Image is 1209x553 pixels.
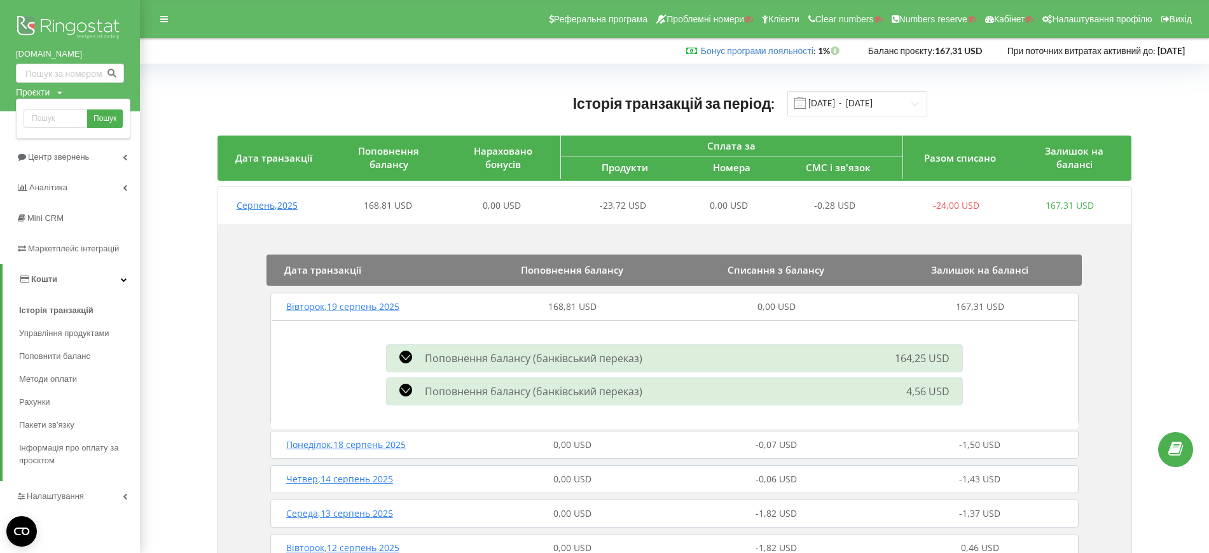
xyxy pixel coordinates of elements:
[31,274,57,284] span: Кошти
[553,438,591,451] span: 0,00 USD
[959,473,1000,485] span: -1,43 USD
[959,507,1000,519] span: -1,37 USD
[554,14,648,24] span: Реферальна програма
[756,507,797,519] span: -1,82 USD
[728,263,824,276] span: Списання з балансу
[27,491,84,501] span: Налаштування
[553,507,591,519] span: 0,00 USD
[757,300,796,312] span: 0,00 USD
[814,199,855,211] span: -0,28 USD
[959,438,1000,451] span: -1,50 USD
[16,86,50,99] div: Проєкти
[19,396,50,409] span: Рахунки
[425,384,642,398] span: Поповнення балансу (банківський переказ)
[19,437,140,472] a: Інформація про оплату за проєктом
[3,264,140,295] a: Кошти
[284,263,361,276] span: Дата транзакції
[600,199,646,211] span: -23,72 USD
[868,45,935,56] span: Баланс проєкту:
[924,151,996,164] span: Разом списано
[756,438,797,451] span: -0,07 USD
[19,442,134,467] span: Інформація про оплату за проєктом
[237,199,298,211] span: Серпень , 2025
[87,109,123,128] a: Пошук
[19,350,90,363] span: Поповнити баланс
[19,345,140,368] a: Поповнити баланс
[1046,199,1094,211] span: 167,31 USD
[235,151,312,164] span: Дата транзакції
[286,507,393,519] span: Середа , 13 серпень 2025
[27,213,64,223] span: Mini CRM
[933,199,979,211] span: -24,00 USD
[1052,14,1152,24] span: Налаштування профілю
[768,14,799,24] span: Клієнти
[667,14,744,24] span: Проблемні номери
[806,161,871,174] span: СМС і зв'язок
[19,322,140,345] a: Управління продуктами
[818,45,843,56] strong: 1%
[6,516,37,547] button: Open CMP widget
[286,438,406,451] span: Понеділок , 18 серпень 2025
[710,199,748,211] span: 0,00 USD
[93,113,116,125] span: Пошук
[931,263,1028,276] span: Залишок на балансі
[19,299,140,322] a: Історія транзакцій
[24,109,87,128] input: Пошук
[548,300,597,312] span: 168,81 USD
[483,199,521,211] span: 0,00 USD
[701,45,816,56] span: :
[16,64,124,83] input: Пошук за номером
[815,14,874,24] span: Clear numbers
[701,45,813,56] a: Бонус програми лояльності
[19,368,140,391] a: Методи оплати
[19,419,74,431] span: Пакети зв'язку
[16,48,124,60] a: [DOMAIN_NAME]
[29,183,67,192] span: Аналiтика
[1170,14,1192,24] span: Вихід
[899,14,967,24] span: Numbers reserve
[895,351,950,365] span: 164,25 USD
[286,473,393,485] span: Четвер , 14 серпень 2025
[956,300,1004,312] span: 167,31 USD
[425,351,642,365] span: Поповнення балансу (банківський переказ)
[935,45,982,56] strong: 167,31 USD
[707,139,756,152] span: Сплата за
[756,473,797,485] span: -0,06 USD
[286,300,399,312] span: Вівторок , 19 серпень 2025
[474,144,532,171] span: Нараховано бонусів
[906,384,950,398] span: 4,56 USD
[16,13,124,45] img: Ringostat logo
[358,144,419,171] span: Поповнення балансу
[19,327,109,340] span: Управління продуктами
[19,391,140,414] a: Рахунки
[713,161,750,174] span: Номера
[1007,45,1156,56] span: При поточних витратах активний до:
[521,263,623,276] span: Поповнення балансу
[28,244,119,253] span: Маркетплейс інтеграцій
[1045,144,1103,171] span: Залишок на балансі
[19,373,77,386] span: Методи оплати
[19,414,140,437] a: Пакети зв'язку
[573,94,775,112] span: Історія транзакцій за період:
[1157,45,1185,56] strong: [DATE]
[994,14,1025,24] span: Кабінет
[28,152,89,162] span: Центр звернень
[364,199,412,211] span: 168,81 USD
[19,304,93,317] span: Історія транзакцій
[553,473,591,485] span: 0,00 USD
[602,161,648,174] span: Продукти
